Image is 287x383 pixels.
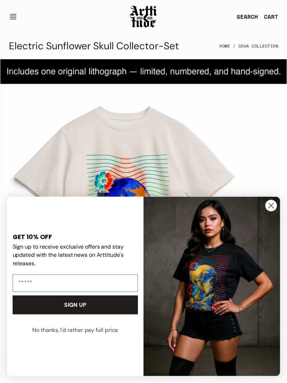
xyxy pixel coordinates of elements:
span: Sign up to receive exclusive offers and stay updated with the latest news on Arttitude's releases. [13,243,124,267]
button: Open navigation [9,8,22,25]
div: Electric Sunflower Skull Collector-Set [9,38,179,55]
div: CART [264,12,278,21]
img: Arttitude [129,5,158,29]
a: SEARCH [231,10,258,24]
button: Close dialog [265,199,277,212]
a: Home [219,38,230,54]
span: GET 10% OFF [13,233,52,242]
img: 88b40c6e-4fbe-451e-b692-af676383430e.jpeg [143,196,280,376]
img: Electric Sunflower Skull Collector-Set [0,59,287,346]
button: SIGN UP [13,295,138,314]
a: Cova Collection [238,38,278,54]
input: Email [13,274,138,292]
button: No thanks, I'd rather pay full price [12,321,139,339]
a: Open cart [258,10,278,24]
